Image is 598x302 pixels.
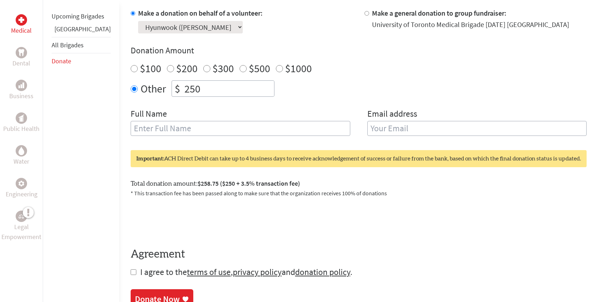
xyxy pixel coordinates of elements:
input: Enter Amount [183,81,274,96]
div: University of Toronto Medical Brigade [DATE] [GEOGRAPHIC_DATA] [372,20,569,30]
label: $300 [213,62,234,75]
div: Business [16,80,27,91]
li: All Brigades [52,37,111,53]
input: Enter Full Name [131,121,350,136]
div: Medical [16,14,27,26]
label: Make a donation on behalf of a volunteer: [138,9,263,17]
img: Medical [19,17,24,23]
a: WaterWater [14,145,29,166]
div: Legal Empowerment [16,211,27,222]
img: Public Health [19,115,24,122]
a: MedicalMedical [11,14,32,36]
p: Public Health [3,124,40,134]
p: Engineering [6,189,37,199]
li: Upcoming Brigades [52,9,111,24]
img: Engineering [19,181,24,186]
iframe: reCAPTCHA [131,206,239,234]
a: Legal EmpowermentLegal Empowerment [1,211,41,242]
a: terms of use [187,266,231,277]
img: Dental [19,49,24,56]
label: Full Name [131,108,167,121]
p: Business [9,91,33,101]
p: * This transaction fee has been passed along to make sure that the organization receives 100% of ... [131,189,587,197]
label: Email address [367,108,417,121]
a: Upcoming Brigades [52,12,104,20]
img: Water [19,147,24,155]
div: $ [172,81,183,96]
a: DentalDental [12,47,30,68]
a: donation policy [295,266,350,277]
a: All Brigades [52,41,84,49]
li: Greece [52,24,111,37]
div: Engineering [16,178,27,189]
a: Donate [52,57,71,65]
h4: Agreement [131,248,587,261]
a: privacy policy [233,266,282,277]
label: Other [141,80,166,97]
input: Your Email [367,121,587,136]
h4: Donation Amount [131,45,587,56]
label: Make a general donation to group fundraiser: [372,9,507,17]
label: $200 [176,62,198,75]
label: $1000 [285,62,312,75]
img: Business [19,83,24,88]
a: BusinessBusiness [9,80,33,101]
p: Dental [12,58,30,68]
span: $258.75 ($250 + 3.5% transaction fee) [198,179,300,187]
div: Water [16,145,27,157]
label: $100 [140,62,161,75]
span: I agree to the , and . [140,266,352,277]
p: Legal Empowerment [1,222,41,242]
li: Donate [52,53,111,69]
a: [GEOGRAPHIC_DATA] [54,25,111,33]
div: Dental [16,47,27,58]
p: Water [14,157,29,166]
div: Public Health [16,112,27,124]
label: Total donation amount: [131,179,300,189]
img: Legal Empowerment [19,214,24,218]
a: Public HealthPublic Health [3,112,40,134]
a: EngineeringEngineering [6,178,37,199]
div: ACH Direct Debit can take up to 4 business days to receive acknowledgement of success or failure ... [131,150,587,167]
label: $500 [249,62,270,75]
p: Medical [11,26,32,36]
strong: Important: [136,156,164,161]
